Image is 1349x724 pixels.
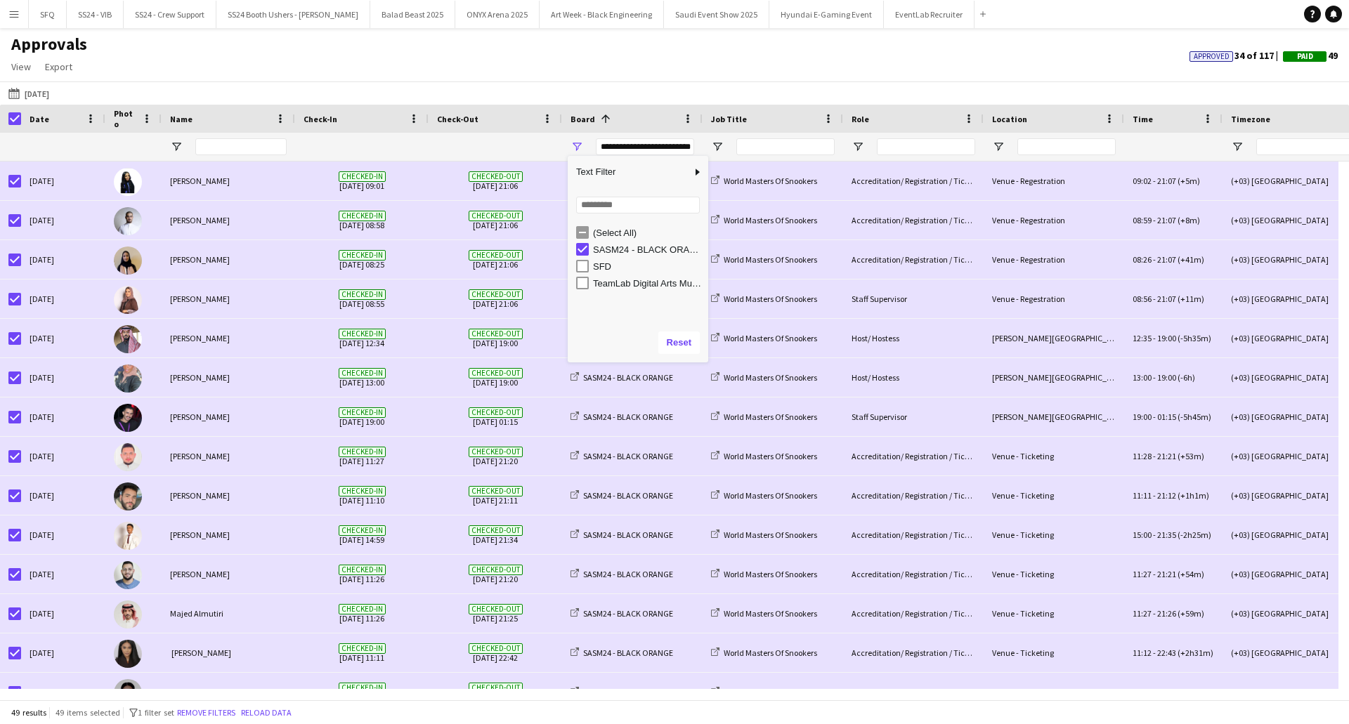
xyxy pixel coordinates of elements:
[1153,372,1156,383] span: -
[843,240,984,279] div: Accreditation/ Registration / Ticketing
[583,412,673,422] span: SASM24 - BLACK ORANGE
[339,171,386,182] span: Checked-in
[339,329,386,339] span: Checked-in
[724,647,817,658] span: World Masters Of Snookers
[304,397,420,436] span: [DATE] 19:00
[455,1,540,28] button: ONYX Arena 2025
[1157,569,1176,579] span: 21:21
[114,561,142,589] img: Mohammed Jamal
[984,397,1124,436] div: [PERSON_NAME][GEOGRAPHIC_DATA] - International and Terminal 5
[571,490,673,501] a: SASM24 - BLACK ORANGE
[1153,608,1156,619] span: -
[437,279,554,318] span: [DATE] 21:06
[984,515,1124,554] div: Venue - Ticketing
[1297,52,1313,61] span: Paid
[1157,608,1176,619] span: 21:26
[724,412,817,422] span: World Masters Of Snookers
[162,673,295,711] div: [PERSON_NAME]
[114,325,142,353] img: Mohammed Alsaad
[568,156,708,362] div: Column Filter
[571,412,673,422] a: SASM24 - BLACK ORANGE
[711,647,817,658] a: World Masters Of Snookers
[724,529,817,540] span: World Masters Of Snookers
[583,490,673,501] span: SASM24 - BLACK ORANGE
[1157,490,1176,501] span: 21:12
[469,329,523,339] span: Checked-out
[571,569,673,579] a: SASM24 - BLACK ORANGE
[1157,451,1176,461] span: 21:21
[304,476,420,515] span: [DATE] 11:10
[339,486,386,496] span: Checked-in
[1153,529,1156,540] span: -
[843,555,984,593] div: Accreditation/ Registration / Ticketing
[114,108,136,129] span: Photo
[162,279,295,318] div: [PERSON_NAME]
[1157,412,1176,422] span: 01:15
[984,240,1124,279] div: Venue - Regestration
[843,397,984,436] div: Staff Supervisor
[724,490,817,501] span: World Masters Of Snookers
[1231,140,1244,153] button: Open Filter Menu
[711,451,817,461] a: World Masters Of Snookers
[736,138,835,155] input: Job Title Filter Input
[711,687,817,697] a: World Masters Of Snookers
[724,372,817,383] span: World Masters Of Snookers
[437,594,554,633] span: [DATE] 21:25
[583,451,673,461] span: SASM24 - BLACK ORANGE
[843,279,984,318] div: Staff Supervisor
[984,201,1124,239] div: Venue - Regestration
[339,447,386,457] span: Checked-in
[21,201,105,239] div: [DATE]
[339,289,386,300] span: Checked-in
[843,162,984,200] div: Accreditation/ Registration / Ticketing
[30,114,49,124] span: Date
[877,138,975,155] input: Role Filter Input
[843,594,984,633] div: Accreditation/ Registration / Ticketing
[304,114,337,124] span: Check-In
[984,633,1124,672] div: Venue - Ticketing
[1153,215,1156,225] span: -
[852,140,864,153] button: Open Filter Menu
[21,319,105,357] div: [DATE]
[1157,333,1176,343] span: 19:00
[1178,569,1204,579] span: (+54m)
[114,207,142,235] img: Kareem Alshantaf
[114,600,142,628] img: Majed Almutiri
[21,555,105,593] div: [DATE]
[370,1,455,28] button: Balad Beast 2025
[576,197,700,213] input: Search filter values
[1178,176,1200,186] span: (+5m)
[711,412,817,422] a: World Masters Of Snookers
[568,224,708,291] div: Filter List
[1133,254,1152,265] span: 08:26
[724,569,817,579] span: World Masters Of Snookers
[1133,647,1152,658] span: 11:12
[583,647,673,658] span: SASM24 - BLACK ORANGE
[162,397,295,436] div: [PERSON_NAME]
[571,687,673,697] a: SASM24 - BLACK ORANGE
[437,162,554,200] span: [DATE] 21:06
[992,140,1005,153] button: Open Filter Menu
[469,368,523,379] span: Checked-out
[843,201,984,239] div: Accreditation/ Registration / Ticketing
[339,565,386,575] span: Checked-in
[469,250,523,261] span: Checked-out
[339,368,386,379] span: Checked-in
[711,254,817,265] a: World Masters Of Snookers
[170,114,193,124] span: Name
[114,522,142,550] img: Yasser Yabat
[1153,176,1156,186] span: -
[711,140,724,153] button: Open Filter Menu
[114,286,142,314] img: Sara Barabaa
[238,705,294,720] button: Reload data
[437,673,554,711] span: [DATE] 21:34
[339,683,386,693] span: Checked-in
[469,683,523,693] span: Checked-out
[852,114,869,124] span: Role
[437,397,554,436] span: [DATE] 01:15
[593,278,704,289] div: TeamLab Digital Arts Museum
[56,707,120,718] span: 49 items selected
[1231,114,1270,124] span: Timezone
[304,555,420,593] span: [DATE] 11:26
[711,372,817,383] a: World Masters Of Snookers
